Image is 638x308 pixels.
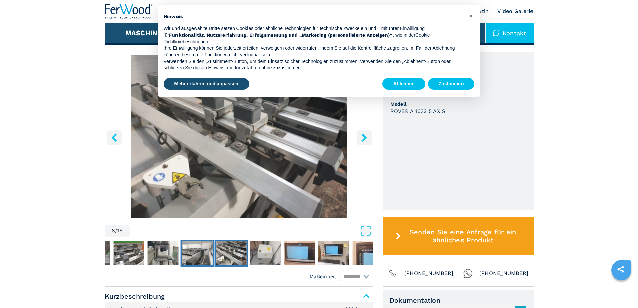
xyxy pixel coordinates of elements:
[164,13,464,20] h2: Hinweis
[147,241,178,265] img: 9f528f6abb688b46048a8411d57a3d78
[182,241,212,265] img: 158e63632cabfa5881c281d4627a8a6f
[112,240,145,267] button: Go to Slide 5
[105,55,373,218] div: Go to Slide 8
[146,240,180,267] button: Go to Slide 6
[486,23,534,43] div: Kontakt
[105,55,373,218] img: 5-Achs-Bearbeitungszentrum BIESSE ROVER A 1632 5 AXIS
[497,8,533,14] a: Video Galerie
[493,29,499,36] img: Kontakt
[389,296,527,304] span: Dokumentation
[390,101,527,107] span: Modell
[115,228,117,233] span: /
[164,78,249,90] button: Mehr erfahren und anpassen
[404,269,454,278] span: [PHONE_NUMBER]
[164,32,432,44] a: Cookie-Richtlinie
[105,290,373,302] span: Kurzbeschreibung
[469,12,473,20] span: ×
[107,130,122,145] button: left-button
[318,241,349,265] img: e6568916948a1ad5465da67d12182982
[117,228,123,233] span: 16
[214,240,248,267] button: Go to Slide 8
[612,261,629,278] a: sharethis
[164,45,464,58] p: Ihre Einwilligung können Sie jederzeit erteilen, verweigern oder widerrufen, indem Sie auf die Ko...
[125,29,167,37] button: Maschinen
[284,241,315,265] img: 21b3eee804be6bd688a9aae51d56012b
[479,269,529,278] span: [PHONE_NUMBER]
[352,241,383,265] img: e13d096869b27a97e49d6a8b719d7036
[79,241,110,265] img: 6b532d25de48766339b05a4e98f26d0c
[351,240,384,267] button: Go to Slide 12
[131,225,372,237] button: Open Fullscreen
[610,278,633,303] iframe: Chat
[250,241,281,265] img: 13844f68feddaee660505e4bdab3f8d2
[164,25,464,45] p: Wir und ausgewählte Dritte setzen Cookies oder ähnliche Technologien für technische Zwecke ein un...
[216,241,246,265] img: d3667c5abf23aa145f1bd638b8cfb266
[164,58,464,71] p: Verwenden Sie den „Zustimmen“-Button, um dem Einsatz solcher Technologien zuzustimmen. Verwenden ...
[310,273,337,280] em: Maßeinheit
[404,228,522,244] span: Senden Sie eine Anfrage für ein ähnliches Produkt
[388,269,398,278] img: Phone
[383,217,534,255] button: Senden Sie eine Anfrage für ein ähnliches Produkt
[317,240,350,267] button: Go to Slide 11
[113,241,144,265] img: dc7b7709142abd3fd8db00c74f3a38be
[283,240,316,267] button: Go to Slide 10
[382,78,425,90] button: Ablehnen
[180,240,214,267] button: Go to Slide 7
[463,269,473,278] img: Whatsapp
[105,4,153,19] img: Ferwood
[390,107,446,115] h3: ROVER A 1632 5 AXIS
[428,78,475,90] button: Zustimmen
[78,240,111,267] button: Go to Slide 4
[112,228,115,233] span: 8
[466,11,477,21] button: Schließen Sie diesen Hinweis
[249,240,282,267] button: Go to Slide 9
[357,130,372,145] button: right-button
[169,32,393,38] strong: Funktionalität, Nutzererfahrung, Erfolgsmessung und „Marketing (personalisierte Anzeigen)“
